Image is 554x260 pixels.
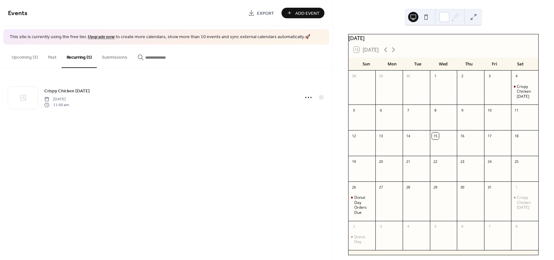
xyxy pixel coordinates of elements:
[377,223,384,230] div: 3
[295,10,320,17] span: Add Event
[513,73,520,80] div: 4
[405,132,412,139] div: 14
[377,132,384,139] div: 13
[513,132,520,139] div: 18
[405,73,412,80] div: 30
[432,158,439,165] div: 22
[44,96,69,102] span: [DATE]
[405,223,412,230] div: 4
[379,58,405,71] div: Mon
[508,58,533,71] div: Sat
[257,10,274,17] span: Export
[513,184,520,191] div: 1
[486,223,493,230] div: 7
[62,45,97,68] button: Recurring (1)
[377,184,384,191] div: 27
[350,107,357,114] div: 5
[377,73,384,80] div: 29
[10,34,310,40] span: This site is currently using the free tier. to create more calendars, show more than 10 events an...
[486,132,493,139] div: 17
[350,158,357,165] div: 19
[432,132,439,139] div: 15
[486,184,493,191] div: 31
[517,195,536,210] div: Crispy Chicken [DATE]
[348,195,376,215] div: Donut Day Orders Due
[243,8,279,18] a: Export
[405,107,412,114] div: 7
[486,158,493,165] div: 24
[432,223,439,230] div: 5
[459,223,466,230] div: 6
[8,7,28,20] span: Events
[281,8,324,18] button: Add Event
[431,58,456,71] div: Wed
[486,107,493,114] div: 10
[43,45,62,67] button: Past
[432,184,439,191] div: 29
[456,58,482,71] div: Thu
[377,158,384,165] div: 20
[350,184,357,191] div: 26
[513,107,520,114] div: 11
[6,45,43,67] button: Upcoming (3)
[432,107,439,114] div: 8
[432,73,439,80] div: 1
[459,107,466,114] div: 9
[513,158,520,165] div: 25
[459,158,466,165] div: 23
[405,58,431,71] div: Tue
[354,58,379,71] div: Sun
[354,195,373,215] div: Donut Day Orders Due
[482,58,508,71] div: Fri
[348,34,538,42] div: [DATE]
[354,234,373,244] div: Donut Day
[97,45,132,67] button: Submissions
[44,87,90,95] a: Crispy Chicken [DATE]
[377,107,384,114] div: 6
[350,223,357,230] div: 2
[44,102,69,108] span: 11:00 am
[350,132,357,139] div: 12
[486,73,493,80] div: 3
[405,158,412,165] div: 21
[513,223,520,230] div: 8
[44,88,90,94] span: Crispy Chicken [DATE]
[511,195,538,210] div: Crispy Chicken Sandwich Day
[350,73,357,80] div: 28
[517,84,536,99] div: Crispy Chicken [DATE]
[459,73,466,80] div: 2
[459,184,466,191] div: 30
[348,234,376,244] div: Donut Day
[459,132,466,139] div: 16
[88,33,115,41] a: Upgrade now
[511,84,538,99] div: Crispy Chicken Sandwich Day
[405,184,412,191] div: 28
